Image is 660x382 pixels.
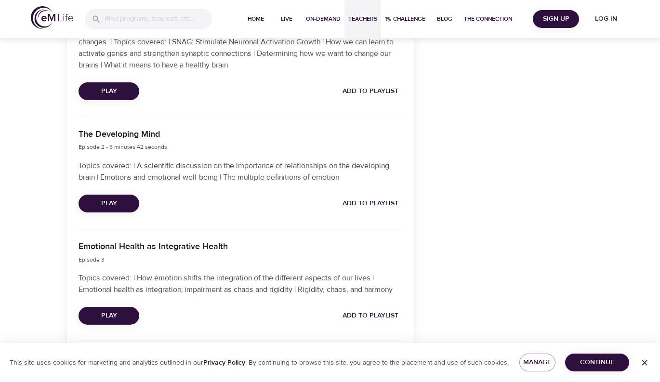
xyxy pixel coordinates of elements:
p: Topics covered: | How emotion shifts the integration of the different aspects of our lives | Emot... [79,272,402,295]
span: Episode 3 [79,256,105,263]
p: Topics covered: | A scientific discussion on the importance of relationships on the developing br... [79,160,402,183]
span: 1% Challenge [385,14,425,24]
span: Add to Playlist [343,310,398,322]
span: Add to Playlist [343,85,398,97]
span: Play [86,198,132,210]
button: Add to Playlist [339,82,402,100]
button: Play [79,195,139,212]
button: Manage [519,354,555,371]
span: Episode 2 - 8 minutes 42 seconds [79,143,167,151]
button: Log in [583,10,629,28]
button: Add to Playlist [339,195,402,212]
span: Live [275,14,298,24]
input: Find programs, teachers, etc... [105,9,212,29]
button: Play [79,82,139,100]
h6: The Developing Mind [79,128,167,142]
a: Privacy Policy [203,358,245,367]
button: Sign Up [533,10,579,28]
button: Add to Playlist [339,307,402,325]
span: Add to Playlist [343,198,398,210]
span: Manage [527,356,548,369]
span: On-Demand [306,14,341,24]
span: Continue [573,356,621,369]
button: Continue [565,354,629,371]
span: The Connection [464,14,512,24]
span: Home [244,14,267,24]
button: Play [79,307,139,325]
span: Log in [587,13,625,25]
span: Blog [433,14,456,24]
img: logo [31,6,73,29]
span: Sign Up [537,13,575,25]
span: Play [86,310,132,322]
span: Teachers [348,14,377,24]
span: Play [86,85,132,97]
h6: Emotional Health as Integrative Health [79,240,228,254]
